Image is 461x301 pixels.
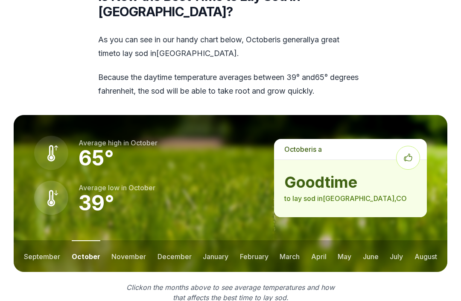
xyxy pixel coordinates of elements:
[240,240,268,272] button: february
[284,145,311,153] span: october
[246,35,275,44] span: october
[79,190,114,215] strong: 39 °
[72,240,100,272] button: october
[111,240,146,272] button: november
[284,174,417,191] strong: good time
[363,240,379,272] button: june
[128,183,155,192] span: october
[158,240,192,272] button: december
[274,139,427,159] p: is a
[79,145,114,171] strong: 65 °
[311,240,327,272] button: april
[24,240,60,272] button: september
[98,33,363,98] div: As you can see in our handy chart below, is generally a great time to lay sod in [GEOGRAPHIC_DATA] .
[131,139,158,147] span: october
[203,240,228,272] button: january
[98,71,363,98] p: Because the daytime temperature averages between 39 ° and 65 ° degrees fahrenheit, the sod will b...
[280,240,300,272] button: march
[414,240,437,272] button: august
[390,240,403,272] button: july
[338,240,351,272] button: may
[284,193,417,204] p: to lay sod in [GEOGRAPHIC_DATA] , CO
[79,183,155,193] p: Average low in
[79,138,158,148] p: Average high in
